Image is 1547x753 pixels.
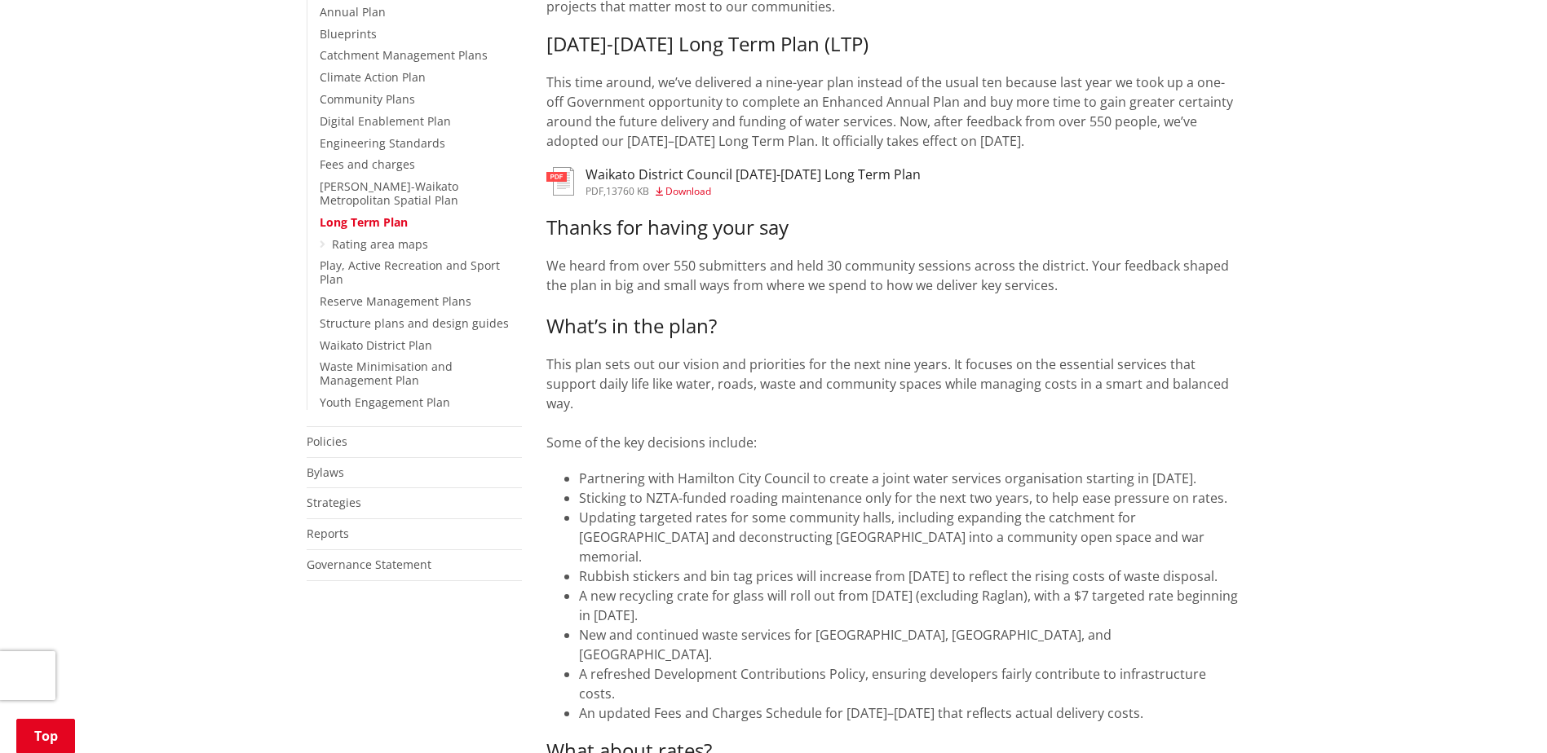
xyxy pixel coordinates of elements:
[320,258,500,287] a: Play, Active Recreation and Sport Plan
[579,488,1241,508] li: Sticking to NZTA-funded roading maintenance only for the next two years, to help ease pressure on...
[332,236,428,252] a: Rating area maps
[579,664,1241,703] li: A refreshed Development Contributions Policy, ensuring developers fairly contribute to infrastruc...
[579,508,1241,566] li: Updating targeted rates for some community halls, including expanding the catchment for [GEOGRAPH...
[606,184,649,198] span: 13760 KB
[579,586,1241,625] li: A new recycling crate for glass will roll out from [DATE] (excluding Raglan), with a $7 targeted ...
[320,26,377,42] a: Blueprints
[546,216,1241,240] h3: Thanks for having your say
[546,315,1241,338] h3: What’s in the plan?
[546,167,921,196] a: Waikato District Council [DATE]-[DATE] Long Term Plan pdf,13760 KB Download
[579,566,1241,586] li: Rubbish stickers and bin tag prices will increase from [DATE] to reflect the rising costs of wast...
[546,73,1241,151] p: This time around, we’ve delivered a nine-year plan instead of the usual ten because last year we ...
[546,167,574,196] img: document-pdf.svg
[307,465,344,480] a: Bylaws
[586,167,921,183] h3: Waikato District Council [DATE]-[DATE] Long Term Plan
[665,184,711,198] span: Download
[320,113,451,129] a: Digital Enablement Plan
[320,178,458,208] a: [PERSON_NAME]-Waikato Metropolitan Spatial Plan
[579,625,1241,664] li: New and continued waste services for [GEOGRAPHIC_DATA], [GEOGRAPHIC_DATA], and [GEOGRAPHIC_DATA].
[320,214,408,230] a: Long Term Plan
[546,433,1241,452] p: Some of the key decisions include:
[546,33,1241,56] h3: [DATE]-[DATE] Long Term Plan (LTP)
[320,394,450,410] a: Youth Engagement Plan
[579,469,1196,487] span: Partnering with Hamilton City Council to create a joint water services organisation starting in [...
[307,526,349,541] a: Reports
[546,257,1229,294] span: We heard from over 550 submitters and held 30 community sessions across the district. Your feedba...
[320,315,509,331] a: Structure plans and design guides
[586,187,921,196] div: ,
[1472,685,1531,743] iframe: Messenger Launcher
[307,434,347,449] a: Policies
[320,91,415,107] a: Community Plans
[307,495,361,510] a: Strategies
[320,4,386,20] a: Annual Plan
[579,703,1241,723] li: An updated Fees and Charges Schedule for [DATE]–[DATE] that reflects actual delivery costs.
[16,719,75,753] a: Top
[586,184,603,198] span: pdf
[320,156,415,172] a: Fees and charges
[320,359,453,388] a: Waste Minimisation and Management Plan
[320,293,471,309] a: Reserve Management Plans
[320,135,445,151] a: Engineering Standards
[307,557,431,572] a: Governance Statement
[320,47,488,63] a: Catchment Management Plans
[320,337,432,353] a: Waikato District Plan
[320,69,426,85] a: Climate Action Plan
[546,355,1229,412] span: This plan sets out our vision and priorities for the next nine years. It focuses on the essential...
